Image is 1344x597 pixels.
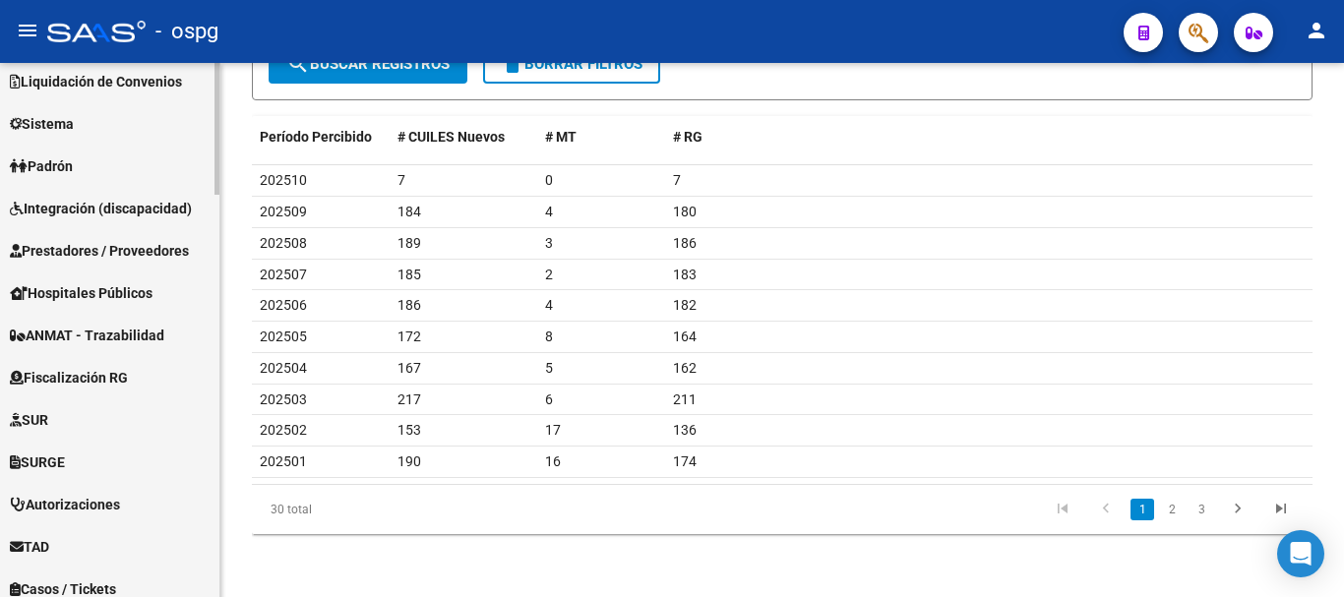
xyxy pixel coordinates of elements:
span: 202501 [260,453,307,469]
span: 202506 [260,297,307,313]
div: 17 [545,419,657,442]
a: go to next page [1219,499,1256,520]
div: 16 [545,450,657,473]
mat-icon: delete [501,52,524,76]
span: 202504 [260,360,307,376]
div: 190 [397,450,529,473]
div: 153 [397,419,529,442]
span: - ospg [155,10,218,53]
div: 4 [545,201,657,223]
a: go to first page [1044,499,1081,520]
span: TAD [10,536,49,558]
span: # CUILES Nuevos [397,129,505,145]
span: Fiscalización RG [10,367,128,388]
div: 211 [673,388,1305,411]
div: 180 [673,201,1305,223]
span: Autorizaciones [10,494,120,515]
span: ANMAT - Trazabilidad [10,325,164,346]
div: 6 [545,388,657,411]
datatable-header-cell: Período Percibido [252,116,390,158]
div: 167 [397,357,529,380]
span: 202503 [260,391,307,407]
div: 136 [673,419,1305,442]
div: 172 [397,326,529,348]
div: 186 [397,294,529,317]
span: Buscar Registros [286,55,450,73]
div: 186 [673,232,1305,255]
div: 7 [397,169,529,192]
button: Buscar Registros [269,44,467,84]
datatable-header-cell: # CUILES Nuevos [390,116,537,158]
span: 202502 [260,422,307,438]
a: 3 [1190,499,1213,520]
li: page 2 [1157,493,1187,526]
div: 30 total [252,485,460,534]
div: 4 [545,294,657,317]
div: 3 [545,232,657,255]
span: Hospitales Públicos [10,282,153,304]
span: 202510 [260,172,307,188]
a: 2 [1160,499,1184,520]
span: SURGE [10,451,65,473]
div: 164 [673,326,1305,348]
div: 217 [397,388,529,411]
span: Borrar Filtros [501,55,642,73]
datatable-header-cell: # RG [665,116,1313,158]
span: Sistema [10,113,74,135]
a: go to previous page [1087,499,1125,520]
div: 7 [673,169,1305,192]
span: Padrón [10,155,73,177]
mat-icon: person [1305,19,1328,42]
span: 202505 [260,328,307,344]
div: 184 [397,201,529,223]
div: 2 [545,264,657,286]
span: Integración (discapacidad) [10,198,192,219]
div: 189 [397,232,529,255]
div: 182 [673,294,1305,317]
mat-icon: menu [16,19,39,42]
span: # RG [673,129,703,145]
span: 202507 [260,267,307,282]
div: 0 [545,169,657,192]
div: 162 [673,357,1305,380]
span: 202508 [260,235,307,251]
datatable-header-cell: # MT [537,116,665,158]
span: Período Percibido [260,129,372,145]
span: Prestadores / Proveedores [10,240,189,262]
span: SUR [10,409,48,431]
span: # MT [545,129,577,145]
a: go to last page [1262,499,1300,520]
div: Open Intercom Messenger [1277,530,1324,577]
div: 185 [397,264,529,286]
div: 8 [545,326,657,348]
li: page 1 [1128,493,1157,526]
span: Liquidación de Convenios [10,71,182,92]
button: Borrar Filtros [483,44,660,84]
li: page 3 [1187,493,1216,526]
div: 174 [673,450,1305,473]
mat-icon: search [286,52,310,76]
a: 1 [1130,499,1154,520]
span: 202509 [260,204,307,219]
div: 5 [545,357,657,380]
div: 183 [673,264,1305,286]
